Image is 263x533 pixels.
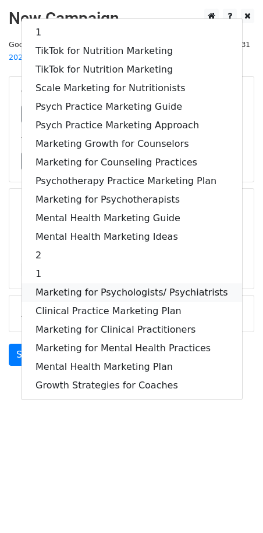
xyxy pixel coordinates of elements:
a: 2 [22,246,242,265]
a: Clinical Practice Marketing Plan [22,302,242,320]
a: Marketing for Mental Health Practices [22,339,242,358]
a: Marketing Growth for Counselors [22,135,242,153]
a: Mental Health Marketing Guide [22,209,242,228]
a: 1 [22,23,242,42]
a: Mental Health Marketing Ideas [22,228,242,246]
a: Send [9,344,47,366]
a: 1 [22,265,242,283]
a: Growth Strategies for Coaches [22,376,242,395]
small: Google Sheet: [9,40,165,62]
a: Psych Practice Marketing Guide [22,98,242,116]
a: Scale Marketing for Nutritionists [22,79,242,98]
a: Marketing for Clinical Practitioners [22,320,242,339]
a: Marketing for Counseling Practices [22,153,242,172]
a: TikTok for Nutrition Marketing [22,42,242,60]
a: Psychotherapy Practice Marketing Plan [22,172,242,190]
a: Mental Health Marketing Plan [22,358,242,376]
h2: New Campaign [9,9,254,28]
a: Marketing for Psychologists/ Psychiatrists [22,283,242,302]
iframe: Chat Widget [205,477,263,533]
a: Psych Practice Marketing Approach [22,116,242,135]
a: TikTok for Nutrition Marketing [22,60,242,79]
a: Marketing for Psychotherapists [22,190,242,209]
